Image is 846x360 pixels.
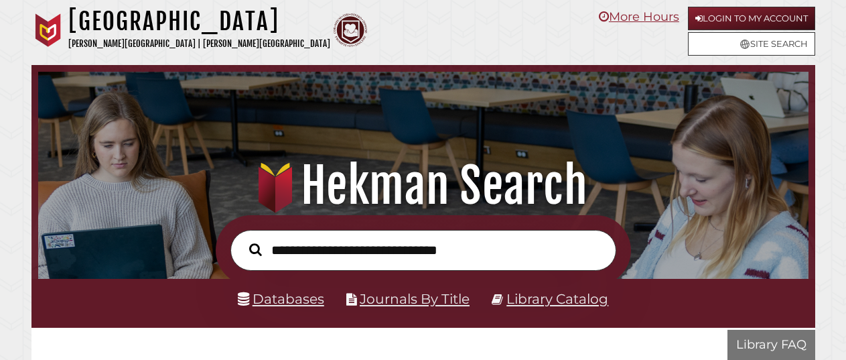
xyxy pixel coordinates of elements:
h1: [GEOGRAPHIC_DATA] [68,7,330,36]
p: [PERSON_NAME][GEOGRAPHIC_DATA] | [PERSON_NAME][GEOGRAPHIC_DATA] [68,36,330,52]
a: More Hours [599,9,679,24]
a: Journals By Title [360,290,470,307]
a: Databases [238,290,324,307]
h1: Hekman Search [50,156,795,215]
a: Site Search [688,32,815,56]
i: Search [249,243,262,256]
img: Calvin Theological Seminary [334,13,367,47]
img: Calvin University [31,13,65,47]
a: Login to My Account [688,7,815,30]
button: Search [242,240,269,259]
a: Library Catalog [506,290,608,307]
